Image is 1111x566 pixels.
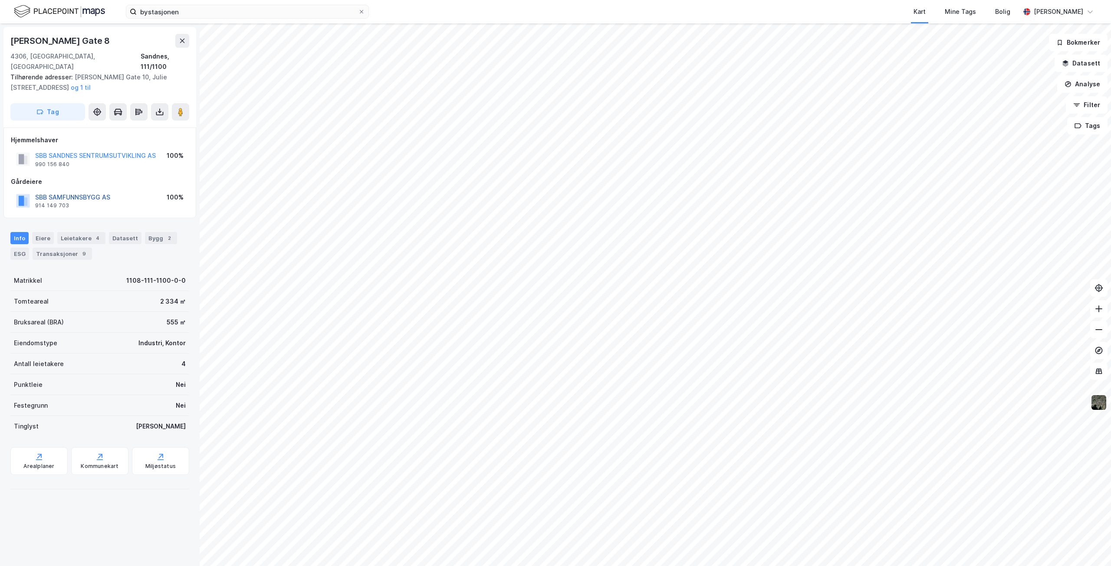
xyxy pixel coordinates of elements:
[10,232,29,244] div: Info
[33,248,92,260] div: Transaksjoner
[165,234,174,242] div: 2
[1091,394,1107,411] img: 9k=
[32,232,54,244] div: Eiere
[10,103,85,121] button: Tag
[10,72,182,93] div: [PERSON_NAME] Gate 10, Julie [STREET_ADDRESS]
[10,34,112,48] div: [PERSON_NAME] Gate 8
[1068,524,1111,566] iframe: Chat Widget
[14,421,39,432] div: Tinglyst
[109,232,141,244] div: Datasett
[81,463,118,470] div: Kommunekart
[14,296,49,307] div: Tomteareal
[141,51,189,72] div: Sandnes, 111/1100
[14,275,42,286] div: Matrikkel
[14,359,64,369] div: Antall leietakere
[137,5,358,18] input: Søk på adresse, matrikkel, gårdeiere, leietakere eller personer
[1034,7,1083,17] div: [PERSON_NAME]
[145,232,177,244] div: Bygg
[181,359,186,369] div: 4
[126,275,186,286] div: 1108-111-1100-0-0
[23,463,54,470] div: Arealplaner
[14,338,57,348] div: Eiendomstype
[11,135,189,145] div: Hjemmelshaver
[35,161,69,168] div: 990 156 840
[176,380,186,390] div: Nei
[167,150,184,161] div: 100%
[1068,524,1111,566] div: Kontrollprogram for chat
[138,338,186,348] div: Industri, Kontor
[176,400,186,411] div: Nei
[167,317,186,327] div: 555 ㎡
[10,51,141,72] div: 4306, [GEOGRAPHIC_DATA], [GEOGRAPHIC_DATA]
[14,317,64,327] div: Bruksareal (BRA)
[1049,34,1108,51] button: Bokmerker
[167,192,184,203] div: 100%
[80,249,89,258] div: 9
[1057,75,1108,93] button: Analyse
[93,234,102,242] div: 4
[14,400,48,411] div: Festegrunn
[136,421,186,432] div: [PERSON_NAME]
[160,296,186,307] div: 2 334 ㎡
[945,7,976,17] div: Mine Tags
[914,7,926,17] div: Kart
[1066,96,1108,114] button: Filter
[57,232,105,244] div: Leietakere
[995,7,1010,17] div: Bolig
[35,202,69,209] div: 914 149 703
[1055,55,1108,72] button: Datasett
[14,4,105,19] img: logo.f888ab2527a4732fd821a326f86c7f29.svg
[145,463,176,470] div: Miljøstatus
[10,248,29,260] div: ESG
[1067,117,1108,134] button: Tags
[10,73,75,81] span: Tilhørende adresser:
[11,177,189,187] div: Gårdeiere
[14,380,43,390] div: Punktleie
